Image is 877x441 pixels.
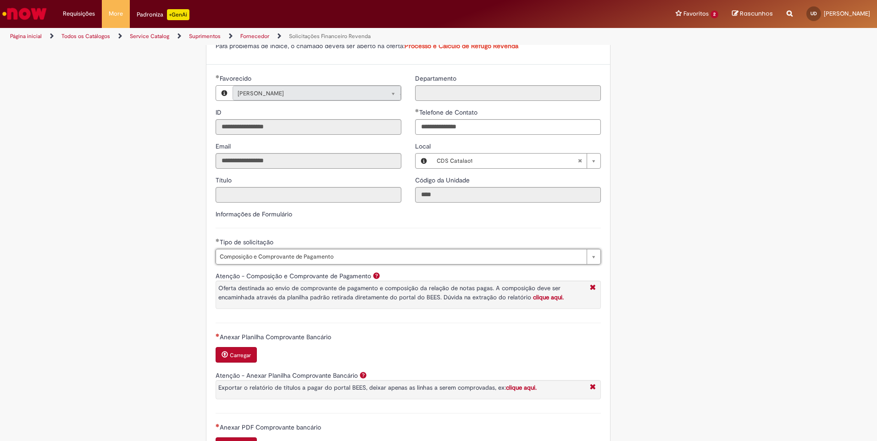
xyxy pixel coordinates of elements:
[824,10,870,17] span: [PERSON_NAME]
[216,86,233,100] button: Favorecido, Visualizar este registro Uisnei Dias
[506,384,537,391] a: clique aqui.
[415,176,472,184] span: Somente leitura - Código da Unidade
[371,272,382,279] span: Ajuda para Atenção - Composição e Comprovante de Pagamento
[220,249,582,264] span: Composição e Comprovante de Pagamento
[415,176,472,185] label: Somente leitura - Código da Unidade
[10,33,42,40] a: Página inicial
[683,9,709,18] span: Favoritos
[588,383,598,392] i: Fechar More information Por question_atencao_comprovante_bancario
[216,142,233,151] label: Somente leitura - Email
[189,33,221,40] a: Suprimentos
[216,272,371,280] label: Atenção - Composição e Comprovante de Pagamento
[220,74,253,83] span: Necessários - Favorecido
[416,154,432,168] button: Local, Visualizar este registro CDS Catalao1
[533,293,564,301] a: clique aqui.
[216,347,257,363] button: Carregar anexo de Anexar Planilha Comprovante Bancário Required
[289,33,371,40] a: Solicitações Financeiro Revenda
[405,42,518,50] a: Processo e Cálculo de Refugo Revenda
[61,33,110,40] a: Todos os Catálogos
[233,86,401,100] a: [PERSON_NAME]Limpar campo Favorecido
[216,108,223,117] label: Somente leitura - ID
[216,153,401,169] input: Email
[415,187,601,203] input: Código da Unidade
[432,154,600,168] a: CDS Catalao1Limpar campo Local
[216,74,253,83] label: Somente leitura - Necessários - Favorecido
[220,333,333,341] span: Anexar Planilha Comprovante Bancário
[238,86,377,101] span: [PERSON_NAME]
[415,142,433,150] span: Local
[216,176,233,185] label: Somente leitura - Título
[216,210,292,218] label: Informações de Formulário
[216,119,401,135] input: ID
[216,176,233,184] span: Somente leitura - Título
[109,9,123,18] span: More
[216,187,401,203] input: Título
[740,9,773,18] span: Rascunhos
[216,75,220,78] span: Obrigatório Preenchido
[167,9,189,20] p: +GenAi
[415,109,419,112] span: Obrigatório Preenchido
[415,119,601,135] input: Telefone de Contato
[415,85,601,101] input: Departamento
[218,384,537,391] span: Exportar o relatório de títulos a pagar do portal BEES, deixar apenas as linhas a serem comprovad...
[216,238,220,242] span: Obrigatório Preenchido
[216,333,220,337] span: Necessários
[220,238,275,246] span: Tipo de solicitação
[218,284,564,301] span: Oferta destinada ao envio de comprovante de pagamento e composição da relação de notas pagas. A c...
[240,33,269,40] a: Fornecedor
[7,28,578,45] ul: Trilhas de página
[419,108,479,116] span: Telefone de Contato
[588,283,598,293] i: Fechar More information Por question_atencao
[573,154,587,168] abbr: Limpar campo Local
[216,371,358,380] label: Atenção - Anexar Planilha Comprovante Bancário
[710,11,718,18] span: 2
[137,9,189,20] div: Padroniza
[216,424,220,427] span: Necessários
[220,423,323,431] span: Anexar PDF Comprovante bancário
[230,352,251,359] small: Carregar
[63,9,95,18] span: Requisições
[415,74,458,83] label: Somente leitura - Departamento
[732,10,773,18] a: Rascunhos
[130,33,169,40] a: Service Catalog
[358,371,369,379] span: Ajuda para Atenção - Anexar Planilha Comprovante Bancário
[1,5,48,23] img: ServiceNow
[437,154,577,168] span: CDS Catalao1
[810,11,817,17] span: UD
